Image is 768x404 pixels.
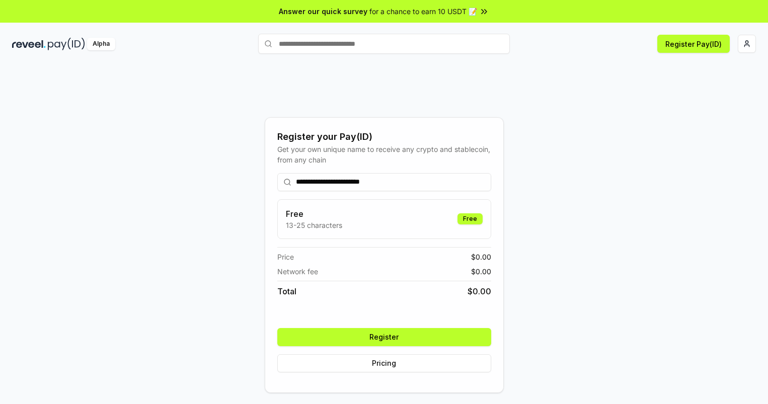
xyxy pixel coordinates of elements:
[657,35,730,53] button: Register Pay(ID)
[286,220,342,230] p: 13-25 characters
[277,328,491,346] button: Register
[277,130,491,144] div: Register your Pay(ID)
[277,354,491,372] button: Pricing
[48,38,85,50] img: pay_id
[286,208,342,220] h3: Free
[279,6,367,17] span: Answer our quick survey
[471,252,491,262] span: $ 0.00
[87,38,115,50] div: Alpha
[471,266,491,277] span: $ 0.00
[369,6,477,17] span: for a chance to earn 10 USDT 📝
[457,213,483,224] div: Free
[468,285,491,297] span: $ 0.00
[277,285,296,297] span: Total
[277,266,318,277] span: Network fee
[277,144,491,165] div: Get your own unique name to receive any crypto and stablecoin, from any chain
[12,38,46,50] img: reveel_dark
[277,252,294,262] span: Price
